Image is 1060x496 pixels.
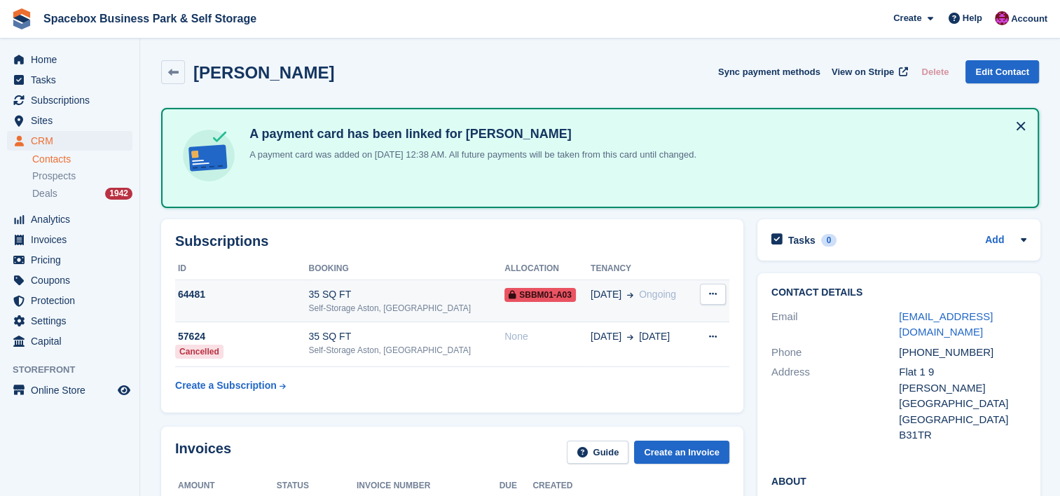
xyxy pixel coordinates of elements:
div: [GEOGRAPHIC_DATA] [899,412,1026,428]
img: card-linked-ebf98d0992dc2aeb22e95c0e3c79077019eb2392cfd83c6a337811c24bc77127.svg [179,126,238,185]
div: Flat 1 9 [899,364,1026,380]
a: menu [7,380,132,400]
span: Home [31,50,115,69]
a: Edit Contact [965,60,1039,83]
button: Sync payment methods [718,60,820,83]
a: menu [7,50,132,69]
a: View on Stripe [826,60,911,83]
span: Coupons [31,270,115,290]
span: SBBM01-A03 [504,288,576,302]
div: 0 [821,234,837,247]
a: menu [7,230,132,249]
span: Subscriptions [31,90,115,110]
div: Self-Storage Aston, [GEOGRAPHIC_DATA] [308,344,504,357]
div: Email [771,309,899,340]
h2: [PERSON_NAME] [193,63,334,82]
span: [DATE] [639,329,670,344]
a: menu [7,209,132,229]
span: Online Store [31,380,115,400]
a: Deals 1942 [32,186,132,201]
a: menu [7,131,132,151]
span: Protection [31,291,115,310]
span: [DATE] [591,287,621,302]
a: Contacts [32,153,132,166]
span: Ongoing [639,289,676,300]
button: Delete [916,60,954,83]
div: 35 SQ FT [308,329,504,344]
h2: Tasks [788,234,815,247]
a: Guide [567,441,628,464]
th: Allocation [504,258,591,280]
a: Prospects [32,169,132,184]
div: [PHONE_NUMBER] [899,345,1026,361]
a: Create an Invoice [634,441,729,464]
h4: A payment card has been linked for [PERSON_NAME] [244,126,696,142]
a: menu [7,90,132,110]
th: Booking [308,258,504,280]
div: 57624 [175,329,308,344]
div: B31TR [899,427,1026,443]
th: Tenancy [591,258,694,280]
div: 64481 [175,287,308,302]
span: Settings [31,311,115,331]
img: Shitika Balanath [995,11,1009,25]
a: Create a Subscription [175,373,286,399]
img: stora-icon-8386f47178a22dfd0bd8f6a31ec36ba5ce8667c1dd55bd0f319d3a0aa187defe.svg [11,8,32,29]
span: Help [963,11,982,25]
th: ID [175,258,308,280]
span: Capital [31,331,115,351]
a: Add [985,233,1004,249]
span: Analytics [31,209,115,229]
a: menu [7,270,132,290]
span: Deals [32,187,57,200]
span: Tasks [31,70,115,90]
a: menu [7,311,132,331]
span: Sites [31,111,115,130]
span: Create [893,11,921,25]
div: [PERSON_NAME][GEOGRAPHIC_DATA] [899,380,1026,412]
div: None [504,329,591,344]
a: Spacebox Business Park & Self Storage [38,7,262,30]
h2: Contact Details [771,287,1026,298]
p: A payment card was added on [DATE] 12:38 AM. All future payments will be taken from this card unt... [244,148,696,162]
span: Pricing [31,250,115,270]
div: Phone [771,345,899,361]
span: Invoices [31,230,115,249]
span: View on Stripe [832,65,894,79]
span: Prospects [32,170,76,183]
h2: Invoices [175,441,231,464]
div: Create a Subscription [175,378,277,393]
span: CRM [31,131,115,151]
a: menu [7,291,132,310]
span: [DATE] [591,329,621,344]
div: 1942 [105,188,132,200]
span: Storefront [13,363,139,377]
a: menu [7,250,132,270]
div: Self-Storage Aston, [GEOGRAPHIC_DATA] [308,302,504,315]
h2: About [771,474,1026,488]
span: Account [1011,12,1047,26]
a: menu [7,331,132,351]
div: Cancelled [175,345,223,359]
a: menu [7,70,132,90]
h2: Subscriptions [175,233,729,249]
a: [EMAIL_ADDRESS][DOMAIN_NAME] [899,310,993,338]
a: Preview store [116,382,132,399]
div: 35 SQ FT [308,287,504,302]
div: Address [771,364,899,443]
a: menu [7,111,132,130]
